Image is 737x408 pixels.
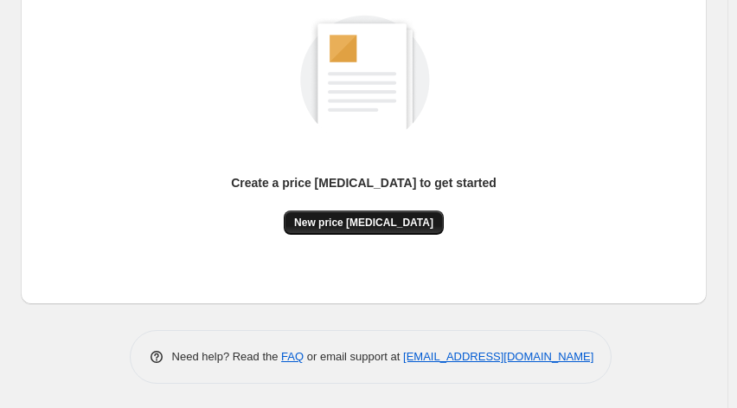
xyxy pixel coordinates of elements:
[281,350,304,363] a: FAQ
[231,174,497,191] p: Create a price [MEDICAL_DATA] to get started
[403,350,593,363] a: [EMAIL_ADDRESS][DOMAIN_NAME]
[172,350,282,363] span: Need help? Read the
[294,216,433,230] span: New price [MEDICAL_DATA]
[284,210,444,235] button: New price [MEDICAL_DATA]
[304,350,403,363] span: or email support at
